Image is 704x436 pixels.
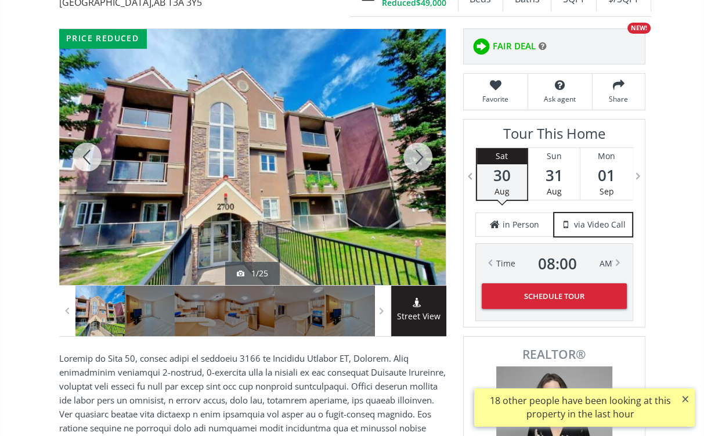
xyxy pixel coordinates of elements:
span: Share [598,94,639,104]
img: rating icon [470,35,493,58]
button: × [676,388,695,409]
div: 18 other people have been looking at this property in the last hour [480,394,680,421]
span: Aug [546,186,561,197]
span: via Video Call [574,219,626,230]
h3: Tour This Home [475,125,633,147]
div: Sun [528,148,580,164]
span: Street View [391,310,446,323]
div: 1/25 [237,268,268,279]
div: Mon [580,148,633,164]
span: Ask agent [534,94,586,104]
span: 01 [580,167,633,183]
span: 30 [477,167,527,183]
div: 2722 EDENWOLD Heights NW #22 Calgary, AB T3A 3Y5 - Photo 1 of 25 [59,29,446,285]
div: Sat [477,148,527,164]
div: price reduced [59,29,146,48]
span: Aug [494,186,510,197]
button: Schedule Tour [482,283,627,309]
span: REALTOR® [476,348,632,361]
span: 08 : 00 [538,255,577,272]
span: Favorite [470,94,522,104]
div: Time AM [496,255,612,272]
span: Sep [600,186,614,197]
span: 31 [528,167,580,183]
span: FAIR DEAL [493,40,536,52]
div: NEW! [627,23,651,34]
span: in Person [503,219,539,230]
